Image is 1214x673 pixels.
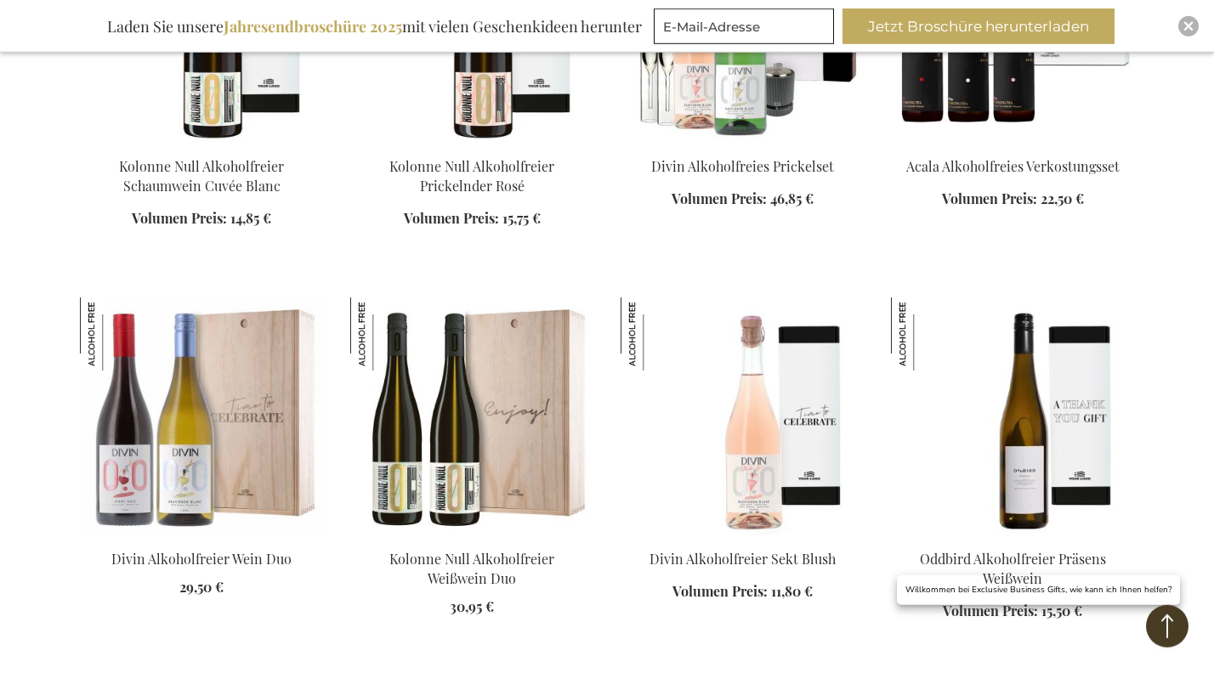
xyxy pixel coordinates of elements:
[672,189,767,207] span: Volumen Preis:
[350,297,423,370] img: Kolonne Null Alkoholfreier Weißwein Duo
[450,597,494,615] span: 30,95 €
[943,602,1038,619] span: Volumen Preis:
[943,602,1082,621] a: Volumen Preis: 15,50 €
[1178,16,1199,37] div: Close
[389,550,554,587] a: Kolonne Null Alkoholfreier Weißwein Duo
[920,550,1106,587] a: Oddbird Alkoholfreier Präsens Weißwein
[179,578,224,596] span: 29,50 €
[80,136,323,152] a: Kolonne Null Non-Alcoholic Sparkling Cuvée Blanc Kolonne Null Alkoholfreier Schaumwein Cuvée Blanc
[350,136,593,152] a: Kolonne Null Non-Alcoholic Sparkling Rosé Kolonne Null Alkoholfreier Prickelnder Rosé
[119,157,284,195] a: Kolonne Null Alkoholfreier Schaumwein Cuvée Blanc
[672,582,768,600] span: Volumen Preis:
[132,209,227,227] span: Volumen Preis:
[842,8,1115,44] button: Jetzt Broschüre herunterladen
[771,582,813,600] span: 11,80 €
[906,157,1120,175] a: Acala Alkoholfreies Verkostungsset
[891,297,964,370] img: Oddbird Alkoholfreier Präsens Weißwein
[111,550,292,568] a: Divin Alkoholfreier Wein Duo
[350,529,593,545] a: Kolonne Null Alkoholfreier Weißwein Duo Kolonne Null Alkoholfreier Weißwein Duo
[891,529,1134,545] a: Oddbird Non-Alcoholic Presence White Wine Oddbird Alkoholfreier Präsens Weißwein
[621,297,864,535] img: Divin Non-Alcoholic Sparkling Wine Blush
[650,550,836,568] a: Divin Alkoholfreier Sekt Blush
[80,529,323,545] a: Divin Non-Alcoholic Wine Duo Divin Alkoholfreier Wein Duo
[230,209,271,227] span: 14,85 €
[80,297,323,535] img: Divin Non-Alcoholic Wine Duo
[502,209,541,227] span: 15,75 €
[621,297,694,370] img: Divin Alkoholfreier Sekt Blush
[1183,21,1194,31] img: Close
[770,189,814,207] span: 46,85 €
[404,209,499,227] span: Volumen Preis:
[389,157,554,195] a: Kolonne Null Alkoholfreier Prickelnder Rosé
[672,189,814,209] a: Volumen Preis: 46,85 €
[942,189,1084,209] a: Volumen Preis: 22,50 €
[404,209,541,229] a: Volumen Preis: 15,75 €
[651,157,834,175] a: Divin Alkoholfreies Prickelset
[672,582,813,602] a: Volumen Preis: 11,80 €
[654,8,834,44] input: E-Mail-Adresse
[80,297,153,370] img: Divin Alkoholfreier Wein Duo
[654,8,839,49] form: marketing offers and promotions
[621,136,864,152] a: Divin Non-Alcoholic Sparkling Set Divin Alkoholfreies Prickelset
[1041,602,1082,619] span: 15,50 €
[99,8,650,44] div: Laden Sie unsere mit vielen Geschenkideen herunter
[942,189,1037,207] span: Volumen Preis:
[891,297,1134,535] img: Oddbird Non-Alcoholic Presence White Wine
[891,136,1134,152] a: Acala Non Alcoholic Tasting Set Acala Alkoholfreies Verkostungsset
[621,529,864,545] a: Divin Non-Alcoholic Sparkling Wine Blush Divin Alkoholfreier Sekt Blush
[1041,189,1084,207] span: 22,50 €
[224,16,402,37] b: Jahresendbroschüre 2025
[132,209,271,229] a: Volumen Preis: 14,85 €
[350,297,593,535] img: Kolonne Null Alkoholfreier Weißwein Duo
